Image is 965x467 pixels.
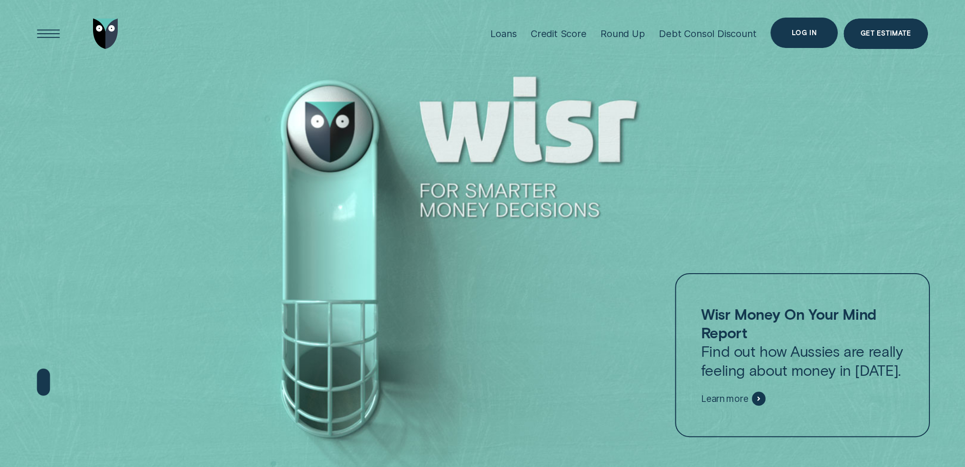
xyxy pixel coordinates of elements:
strong: Wisr Money On Your Mind Report [701,305,877,342]
a: Wisr Money On Your Mind ReportFind out how Aussies are really feeling about money in [DATE].Learn... [675,273,930,437]
button: Open Menu [33,19,64,49]
div: Debt Consol Discount [659,28,756,39]
img: Wisr [93,19,118,49]
span: Learn more [701,393,749,405]
div: Loans [490,28,516,39]
p: Find out how Aussies are really feeling about money in [DATE]. [701,305,904,380]
a: Get Estimate [843,19,928,49]
div: Log in [792,30,816,36]
div: Credit Score [531,28,587,39]
button: Log in [770,18,838,48]
div: Round Up [600,28,645,39]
